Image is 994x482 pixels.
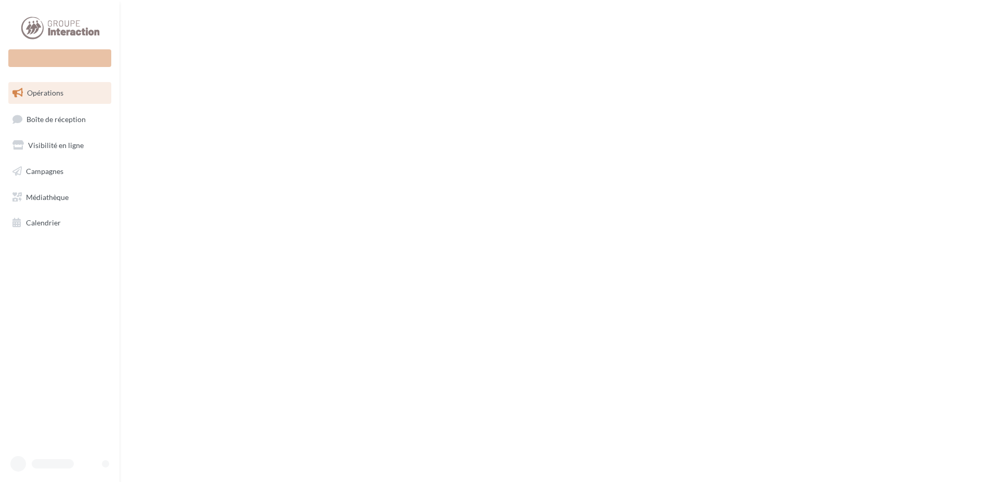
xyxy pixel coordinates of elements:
[8,49,111,67] div: Nouvelle campagne
[26,167,63,176] span: Campagnes
[26,192,69,201] span: Médiathèque
[6,82,113,104] a: Opérations
[26,218,61,227] span: Calendrier
[27,88,63,97] span: Opérations
[6,186,113,208] a: Médiathèque
[6,108,113,130] a: Boîte de réception
[27,114,86,123] span: Boîte de réception
[28,141,84,150] span: Visibilité en ligne
[6,160,113,182] a: Campagnes
[6,212,113,234] a: Calendrier
[6,135,113,156] a: Visibilité en ligne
